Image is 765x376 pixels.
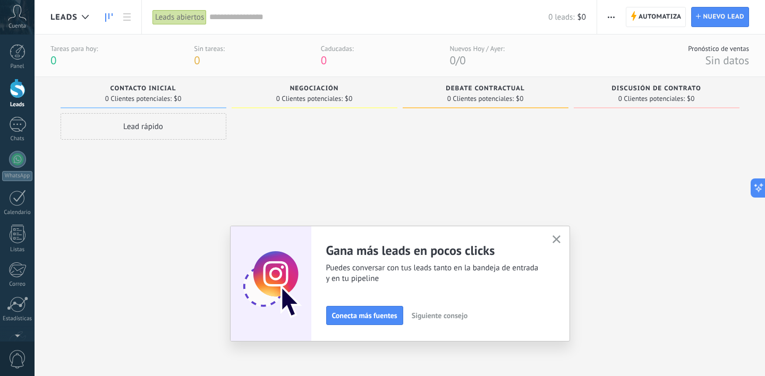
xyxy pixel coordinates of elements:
[321,53,327,67] span: 0
[618,96,685,102] span: 0 Clientes potenciales:
[579,85,734,94] div: Discusión de contrato
[345,96,352,102] span: $0
[194,44,225,53] div: Sin tareas:
[110,85,176,92] span: Contacto inicial
[577,12,586,22] span: $0
[8,23,26,30] span: Cuenta
[705,53,749,67] span: Sin datos
[447,96,514,102] span: 0 Clientes potenciales:
[50,12,78,22] span: Leads
[174,96,181,102] span: $0
[446,85,524,92] span: Debate contractual
[152,10,207,25] div: Leads abiertos
[2,63,33,70] div: Panel
[105,96,172,102] span: 0 Clientes potenciales:
[50,44,98,53] div: Tareas para hoy:
[687,96,694,102] span: $0
[548,12,574,22] span: 0 leads:
[2,315,33,322] div: Estadísticas
[408,85,563,94] div: Debate contractual
[2,101,33,108] div: Leads
[603,7,619,27] button: Más
[118,7,136,28] a: Lista
[2,135,33,142] div: Chats
[611,85,701,92] span: Discusión de contrato
[449,44,504,53] div: Nuevos Hoy / Ayer:
[332,312,397,319] span: Conecta más fuentes
[460,53,465,67] span: 0
[2,281,33,288] div: Correo
[516,96,523,102] span: $0
[50,53,56,67] span: 0
[66,85,221,94] div: Contacto inicial
[276,96,343,102] span: 0 Clientes potenciales:
[449,53,455,67] span: 0
[2,171,32,181] div: WhatsApp
[321,44,354,53] div: Caducadas:
[412,312,467,319] span: Siguiente consejo
[326,242,540,259] h2: Gana más leads en pocos clicks
[290,85,339,92] span: Negociación
[326,306,403,325] button: Conecta más fuentes
[407,307,472,323] button: Siguiente consejo
[2,209,33,216] div: Calendario
[691,7,749,27] a: Nuevo lead
[194,53,200,67] span: 0
[688,44,749,53] div: Pronóstico de ventas
[2,246,33,253] div: Listas
[326,263,540,284] span: Puedes conversar con tus leads tanto en la bandeja de entrada y en tu pipeline
[61,113,226,140] div: Lead rápido
[237,85,392,94] div: Negociación
[456,53,460,67] span: /
[703,7,744,27] span: Nuevo lead
[639,7,682,27] span: Automatiza
[626,7,686,27] a: Automatiza
[100,7,118,28] a: Leads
